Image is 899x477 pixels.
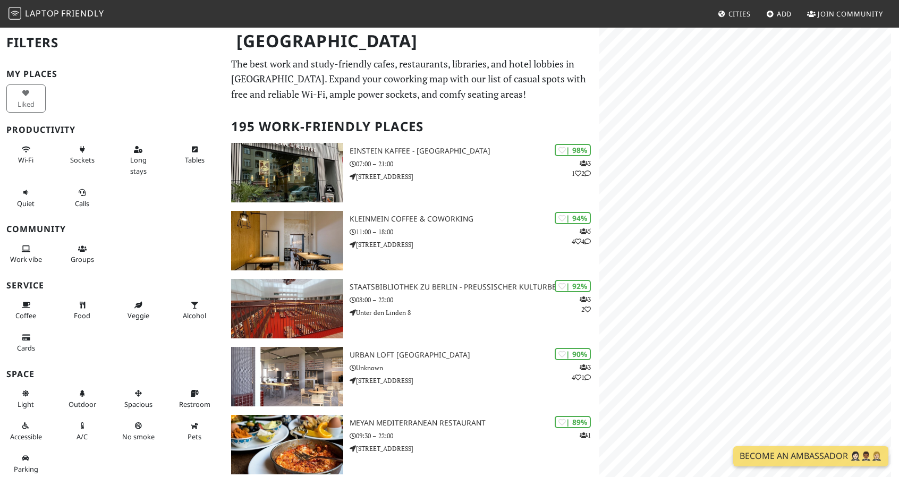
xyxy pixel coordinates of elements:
button: Alcohol [175,296,214,325]
a: LaptopFriendly LaptopFriendly [9,5,104,23]
span: Long stays [130,155,147,175]
span: Stable Wi-Fi [18,155,33,165]
p: [STREET_ADDRESS] [350,376,599,386]
span: Parking [14,464,38,474]
span: Cities [728,9,751,19]
span: Natural light [18,399,34,409]
span: Spacious [124,399,152,409]
p: 09:30 – 22:00 [350,431,599,441]
span: Air conditioned [77,432,88,441]
button: Light [6,385,46,413]
span: Power sockets [70,155,95,165]
a: URBAN LOFT Berlin | 90% 341 URBAN LOFT [GEOGRAPHIC_DATA] Unknown [STREET_ADDRESS] [225,347,599,406]
a: Staatsbibliothek zu Berlin - Preußischer Kulturbesitz | 92% 32 Staatsbibliothek zu Berlin - Preuß... [225,279,599,338]
span: Smoke free [122,432,155,441]
p: 3 2 [580,294,591,314]
img: URBAN LOFT Berlin [231,347,343,406]
span: Join Community [818,9,883,19]
h3: URBAN LOFT [GEOGRAPHIC_DATA] [350,351,599,360]
button: Groups [63,240,102,268]
p: 07:00 – 21:00 [350,159,599,169]
p: 5 4 4 [572,226,591,246]
a: Meyan Mediterranean Restaurant | 89% 1 Meyan Mediterranean Restaurant 09:30 – 22:00 [STREET_ADDRESS] [225,415,599,474]
a: Add [762,4,796,23]
button: Cards [6,329,46,357]
h2: Filters [6,27,218,59]
button: Wi-Fi [6,141,46,169]
p: Unter den Linden 8 [350,308,599,318]
span: Credit cards [17,343,35,353]
h3: My Places [6,69,218,79]
h3: Einstein Kaffee - [GEOGRAPHIC_DATA] [350,147,599,156]
span: Quiet [17,199,35,208]
span: Work-friendly tables [185,155,205,165]
div: | 92% [555,280,591,292]
span: Accessible [10,432,42,441]
p: 3 4 1 [572,362,591,382]
span: Veggie [128,311,149,320]
button: Work vibe [6,240,46,268]
span: Pet friendly [188,432,201,441]
span: Outdoor area [69,399,96,409]
a: Become an Ambassador 🤵🏻‍♀️🤵🏾‍♂️🤵🏼‍♀️ [733,446,888,466]
p: Unknown [350,363,599,373]
h3: Meyan Mediterranean Restaurant [350,419,599,428]
h3: KleinMein Coffee & Coworking [350,215,599,224]
button: Outdoor [63,385,102,413]
span: Add [777,9,792,19]
button: Sockets [63,141,102,169]
button: Calls [63,184,102,212]
button: Quiet [6,184,46,212]
span: Video/audio calls [75,199,89,208]
button: Pets [175,417,214,445]
h3: Space [6,369,218,379]
div: | 94% [555,212,591,224]
h2: 195 Work-Friendly Places [231,110,593,143]
button: Tables [175,141,214,169]
span: Friendly [61,7,104,19]
a: KleinMein Coffee & Coworking | 94% 544 KleinMein Coffee & Coworking 11:00 – 18:00 [STREET_ADDRESS] [225,211,599,270]
a: Cities [714,4,755,23]
span: People working [10,254,42,264]
p: 1 [580,430,591,440]
h3: Staatsbibliothek zu Berlin - Preußischer Kulturbesitz [350,283,599,292]
p: [STREET_ADDRESS] [350,240,599,250]
p: [STREET_ADDRESS] [350,444,599,454]
span: Laptop [25,7,60,19]
span: Alcohol [183,311,206,320]
p: [STREET_ADDRESS] [350,172,599,182]
h1: [GEOGRAPHIC_DATA] [228,27,597,56]
h3: Productivity [6,125,218,135]
span: Food [74,311,90,320]
img: Einstein Kaffee - Charlottenburg [231,143,343,202]
button: Spacious [119,385,158,413]
button: Accessible [6,417,46,445]
button: Restroom [175,385,214,413]
img: Meyan Mediterranean Restaurant [231,415,343,474]
span: Group tables [71,254,94,264]
button: Food [63,296,102,325]
button: Coffee [6,296,46,325]
a: Einstein Kaffee - Charlottenburg | 98% 312 Einstein Kaffee - [GEOGRAPHIC_DATA] 07:00 – 21:00 [STR... [225,143,599,202]
p: 3 1 2 [572,158,591,178]
span: Coffee [15,311,36,320]
p: 11:00 – 18:00 [350,227,599,237]
div: | 90% [555,348,591,360]
div: | 98% [555,144,591,156]
img: Staatsbibliothek zu Berlin - Preußischer Kulturbesitz [231,279,343,338]
img: LaptopFriendly [9,7,21,20]
span: Restroom [179,399,210,409]
p: 08:00 – 22:00 [350,295,599,305]
img: KleinMein Coffee & Coworking [231,211,343,270]
button: A/C [63,417,102,445]
p: The best work and study-friendly cafes, restaurants, libraries, and hotel lobbies in [GEOGRAPHIC_... [231,56,593,102]
button: No smoke [119,417,158,445]
button: Veggie [119,296,158,325]
button: Long stays [119,141,158,180]
div: | 89% [555,416,591,428]
h3: Service [6,280,218,291]
a: Join Community [803,4,887,23]
h3: Community [6,224,218,234]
